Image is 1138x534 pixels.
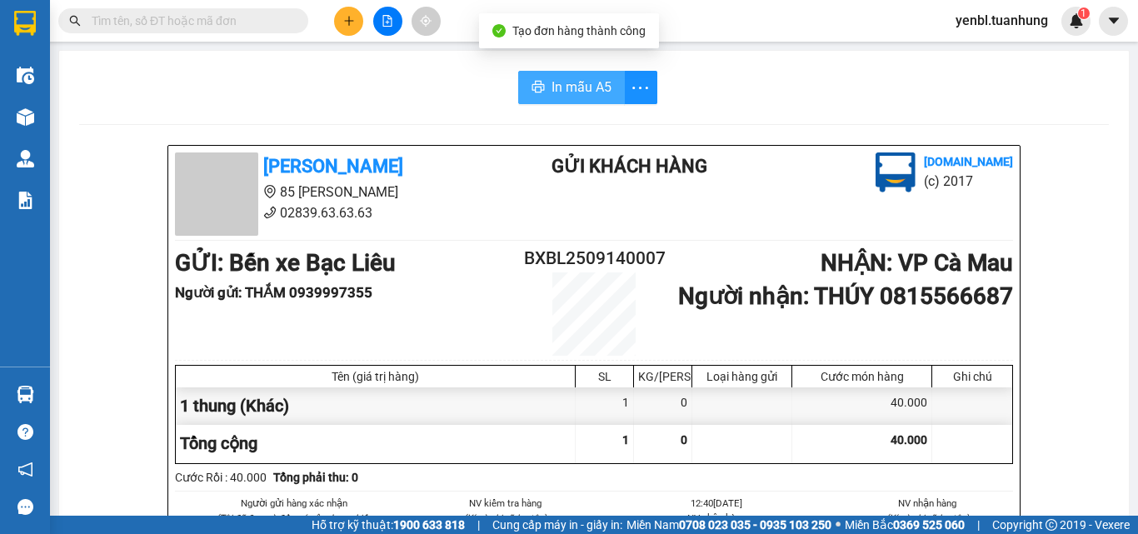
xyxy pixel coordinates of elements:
img: warehouse-icon [17,150,34,167]
div: Ghi chú [936,370,1008,383]
img: logo-vxr [14,11,36,36]
b: Tổng phải thu: 0 [273,471,358,484]
span: phone [263,206,277,219]
span: In mẫu A5 [552,77,611,97]
img: logo.jpg [876,152,916,192]
b: [PERSON_NAME] [96,11,236,32]
div: 0 [634,387,692,425]
b: GỬI : Bến xe Bạc Liêu [7,104,228,132]
span: more [625,77,656,98]
li: 85 [PERSON_NAME] [175,182,485,202]
span: Tổng cộng [180,433,257,453]
li: NV nhận hàng [842,496,1014,511]
span: ⚪️ [836,522,841,528]
span: Miền Bắc [845,516,965,534]
b: GỬI : Bến xe Bạc Liêu [175,249,396,277]
button: printerIn mẫu A5 [518,71,625,104]
strong: 0708 023 035 - 0935 103 250 [679,518,831,532]
img: warehouse-icon [17,386,34,403]
span: Miền Nam [626,516,831,534]
span: phone [96,61,109,74]
li: 12:40[DATE] [631,496,802,511]
span: notification [17,462,33,477]
span: 0 [681,433,687,447]
li: Người gửi hàng xác nhận [208,496,380,511]
span: | [977,516,980,534]
div: Cước món hàng [796,370,927,383]
div: SL [580,370,629,383]
i: (Kí và ghi rõ họ tên) [886,512,969,524]
span: caret-down [1106,13,1121,28]
img: warehouse-icon [17,108,34,126]
span: file-add [382,15,393,27]
b: [PERSON_NAME] [263,156,403,177]
img: warehouse-icon [17,67,34,84]
h2: BXBL2509140007 [524,245,664,272]
span: | [477,516,480,534]
span: question-circle [17,424,33,440]
span: environment [263,185,277,198]
li: 02839.63.63.63 [175,202,485,223]
span: 1 [1081,7,1086,19]
span: environment [96,40,109,53]
span: Cung cấp máy in - giấy in: [492,516,622,534]
span: Tạo đơn hàng thành công [512,24,646,37]
div: Tên (giá trị hàng) [180,370,571,383]
button: more [624,71,657,104]
span: aim [420,15,432,27]
b: Người gửi : THẮM 0939997355 [175,284,372,301]
i: (Kí và ghi rõ họ tên) [463,512,547,524]
b: Gửi khách hàng [552,156,707,177]
div: 1 thung (Khác) [176,387,576,425]
button: plus [334,7,363,36]
button: caret-down [1099,7,1128,36]
span: message [17,499,33,515]
img: icon-new-feature [1069,13,1084,28]
li: 02839.63.63.63 [7,57,317,78]
button: aim [412,7,441,36]
span: yenbl.tuanhung [942,10,1061,31]
b: NHẬN : VP Cà Mau [821,249,1013,277]
div: Loại hàng gửi [696,370,787,383]
li: NV nhận hàng [631,511,802,526]
div: 1 [576,387,634,425]
img: solution-icon [17,192,34,209]
li: (c) 2017 [924,171,1013,192]
div: Cước Rồi : 40.000 [175,468,267,487]
strong: 1900 633 818 [393,518,465,532]
strong: 0369 525 060 [893,518,965,532]
b: [DOMAIN_NAME] [924,155,1013,168]
div: 40.000 [792,387,932,425]
div: KG/[PERSON_NAME] [638,370,687,383]
span: check-circle [492,24,506,37]
span: Hỗ trợ kỹ thuật: [312,516,465,534]
span: search [69,15,81,27]
sup: 1 [1078,7,1090,19]
span: printer [532,80,545,96]
input: Tìm tên, số ĐT hoặc mã đơn [92,12,288,30]
span: 40.000 [891,433,927,447]
span: copyright [1046,519,1057,531]
span: plus [343,15,355,27]
button: file-add [373,7,402,36]
li: NV kiểm tra hàng [420,496,591,511]
b: Người nhận : THÚY 0815566687 [678,282,1013,310]
span: 1 [622,433,629,447]
li: 85 [PERSON_NAME] [7,37,317,57]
